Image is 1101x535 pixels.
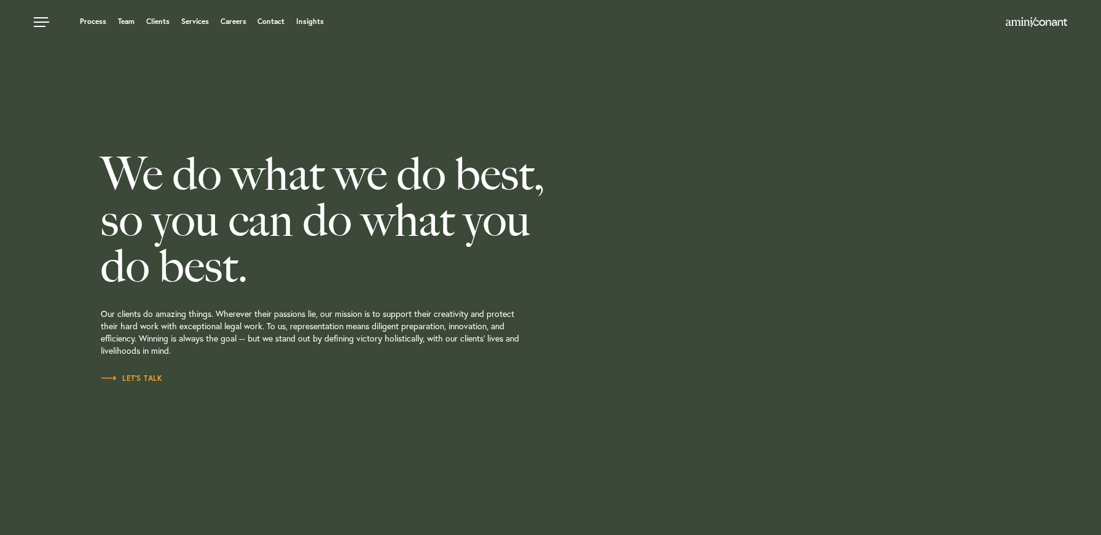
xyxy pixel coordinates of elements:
a: Process [80,18,106,25]
a: Careers [221,18,246,25]
h2: We do what we do best, so you can do what you do best. [101,151,633,289]
a: Services [181,18,209,25]
a: Contact [257,18,284,25]
img: Amini & Conant [1006,17,1067,27]
a: Clients [146,18,170,25]
a: Insights [296,18,324,25]
p: Our clients do amazing things. Wherever their passions lie, our mission is to support their creat... [101,289,633,372]
a: Team [118,18,135,25]
span: Let’s Talk [101,375,162,382]
a: Let’s Talk [101,372,162,385]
